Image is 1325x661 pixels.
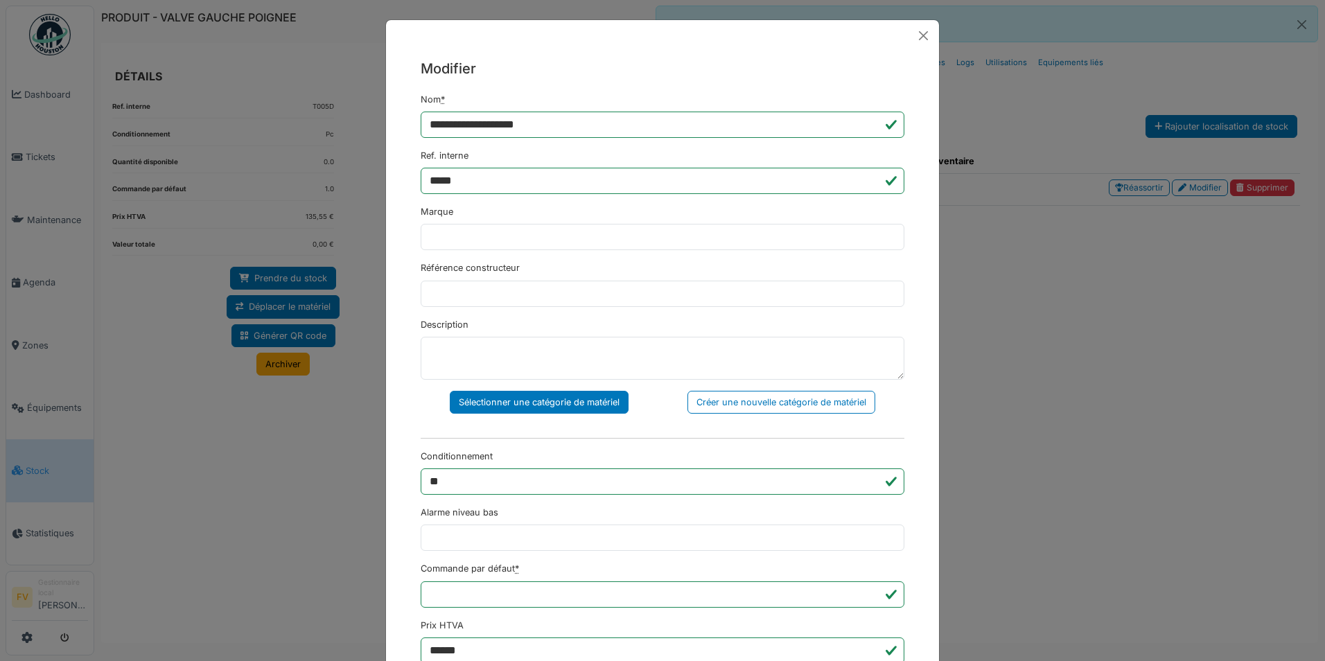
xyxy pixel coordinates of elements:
label: Référence constructeur [421,261,520,274]
label: Commande par défaut [421,562,519,575]
label: Marque [421,205,453,218]
h5: Modifier [421,58,904,79]
label: Description [421,318,468,331]
label: Nom [421,93,445,106]
abbr: Requis [441,94,445,105]
abbr: Requis [515,563,519,574]
label: Prix HTVA [421,619,464,632]
div: Créer une nouvelle catégorie de matériel [687,391,875,414]
button: Close [913,26,933,46]
label: Conditionnement [421,450,493,463]
div: Sélectionner une catégorie de matériel [450,391,629,414]
label: Ref. interne [421,149,468,162]
label: Alarme niveau bas [421,506,498,519]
